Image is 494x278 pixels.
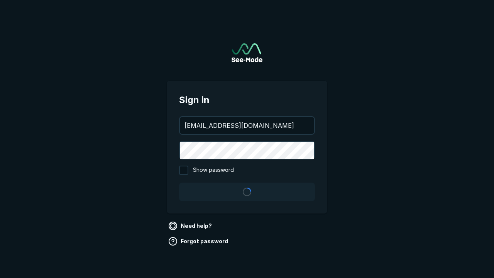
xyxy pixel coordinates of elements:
span: Sign in [179,93,315,107]
a: Go to sign in [232,43,262,62]
a: Forgot password [167,235,231,247]
a: Need help? [167,220,215,232]
img: See-Mode Logo [232,43,262,62]
span: Show password [193,166,234,175]
input: your@email.com [180,117,314,134]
